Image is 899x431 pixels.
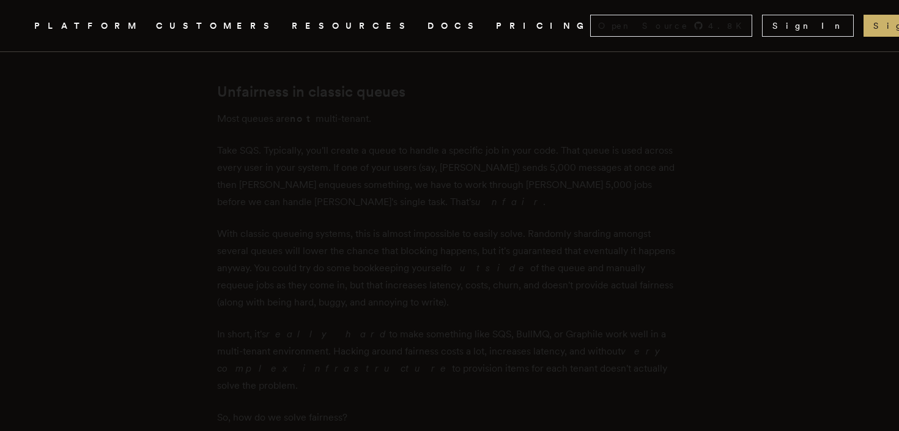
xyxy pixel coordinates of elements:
[217,83,682,100] h2: Unfairness in classic queues
[475,196,543,208] em: unfair
[708,20,749,32] span: 4.8 K
[496,18,590,34] a: PRICING
[217,345,669,374] em: very complex infrastructure
[427,18,481,34] a: DOCS
[217,110,682,127] p: Most queues are multi-tenant.
[156,18,277,34] a: CUSTOMERS
[217,409,682,426] p: So, how do we solve fairness?
[217,142,682,211] p: Take SQS. Typically, you'll create a queue to handle a specific job in your code. That queue is u...
[292,18,413,34] button: RESOURCES
[266,328,389,340] em: really hard
[217,326,682,394] p: In short, it's to make something like SQS, BullMQ, or Graphile work well in a multi-tenant enviro...
[598,20,689,32] span: Open Source
[217,225,682,311] p: With classic queueing systems, this is almost impossible to easily solve. Randomly sharding among...
[762,15,854,37] a: Sign In
[446,262,530,274] em: outside
[34,18,141,34] button: PLATFORM
[290,113,316,124] strong: not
